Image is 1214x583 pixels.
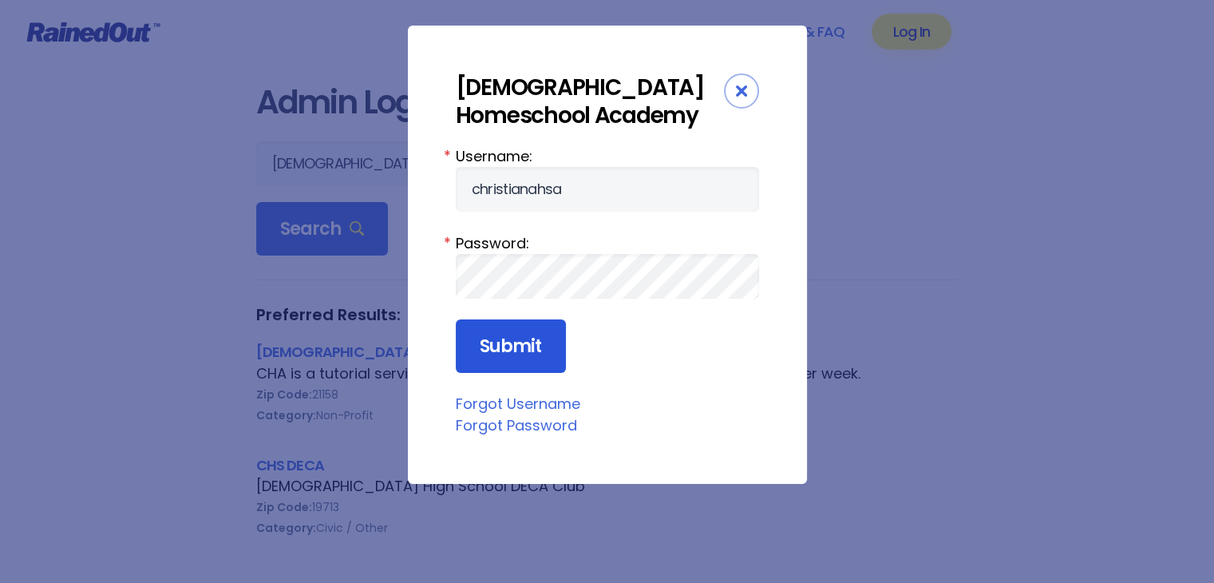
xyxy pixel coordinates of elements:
[456,319,566,374] input: Submit
[456,73,724,129] div: [DEMOGRAPHIC_DATA] Homeschool Academy
[456,232,759,254] label: Password:
[724,73,759,109] div: Close
[456,394,580,414] a: Forgot Username
[456,145,759,167] label: Username:
[456,415,577,435] a: Forgot Password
